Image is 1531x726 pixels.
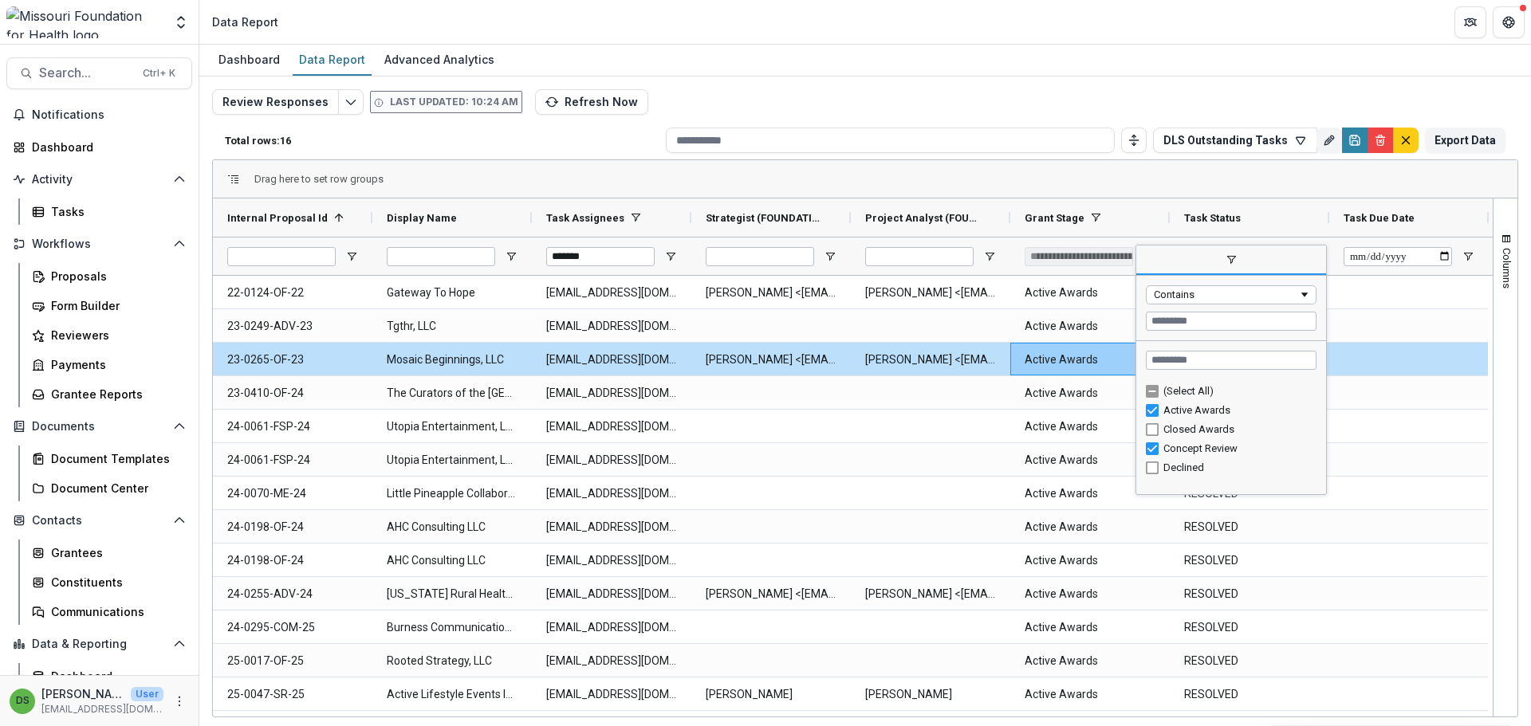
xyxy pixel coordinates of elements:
[227,544,358,577] span: 24-0198-OF-24
[1136,382,1326,477] div: Filter List
[378,45,501,76] a: Advanced Analytics
[546,611,677,644] span: [EMAIL_ADDRESS][DOMAIN_NAME]
[6,508,192,533] button: Open Contacts
[546,645,677,677] span: [EMAIL_ADDRESS][DOMAIN_NAME]
[387,247,495,266] input: Display Name Filter Input
[1146,351,1317,370] input: Search filter values
[546,377,677,410] span: [EMAIL_ADDRESS][DOMAIN_NAME]
[227,310,358,343] span: 23-0249-ADV-23
[1317,128,1342,153] button: Rename
[26,198,192,225] a: Tasks
[1368,128,1393,153] button: Delete
[227,645,358,677] span: 25-0017-OF-25
[206,10,285,33] nav: breadcrumb
[212,45,286,76] a: Dashboard
[664,250,677,263] button: Open Filter Menu
[387,410,518,443] span: Utopia Entertainment, LLC
[227,678,358,711] span: 25-0047-SR-25
[212,14,278,30] div: Data Report
[865,578,996,610] span: [PERSON_NAME] <[EMAIL_ADDRESS][DOMAIN_NAME]>
[212,48,286,71] div: Dashboard
[26,569,192,595] a: Constituents
[32,420,167,434] span: Documents
[254,173,384,185] span: Drag here to set row groups
[170,6,192,38] button: Open entity switcher
[26,381,192,407] a: Grantee Reports
[26,292,192,319] a: Form Builder
[1146,312,1317,331] input: Filter Value
[32,514,167,528] span: Contacts
[387,678,518,711] span: Active Lifestyle Events Inc.
[546,678,677,711] span: [EMAIL_ADDRESS][DOMAIN_NAME]
[1025,511,1155,544] span: Active Awards
[387,444,518,477] span: Utopia Entertainment, LLC
[546,212,624,224] span: Task Assignees
[254,173,384,185] div: Row Groups
[706,247,814,266] input: Strategist (FOUNDATION_USERS) Filter Input
[387,578,518,610] span: [US_STATE] Rural Health Association
[387,277,518,309] span: Gateway To Hope
[32,237,167,251] span: Workflows
[227,611,358,644] span: 24-0295-COM-25
[51,480,179,496] div: Document Center
[865,277,996,309] span: [PERSON_NAME] <[EMAIL_ADDRESS][DOMAIN_NAME]>
[227,343,358,376] span: 23-0265-OF-23
[983,250,996,263] button: Open Filter Menu
[225,135,659,147] p: Total rows: 16
[1154,288,1298,300] div: Contains
[1184,511,1315,544] span: RESOLVED
[706,277,836,309] span: [PERSON_NAME] <[EMAIL_ADDRESS][DOMAIN_NAME]>
[387,212,457,224] span: Display Name
[1136,246,1326,275] span: filter
[1025,678,1155,711] span: Active Awards
[1163,385,1312,397] div: (Select All)
[1184,212,1241,224] span: Task Status
[32,139,179,155] div: Dashboard
[1163,442,1312,454] div: Concept Review
[6,631,192,657] button: Open Data & Reporting
[1163,423,1312,435] div: Closed Awards
[227,247,336,266] input: Internal Proposal Id Filter Input
[387,477,518,510] span: Little Pineapple Collaborative, LLC
[865,343,996,376] span: [PERSON_NAME] <[EMAIL_ADDRESS][DOMAIN_NAME]>
[140,65,179,82] div: Ctrl + K
[1184,645,1315,677] span: RESOLVED
[387,611,518,644] span: Burness Communications, Inc.
[1025,477,1155,510] span: Active Awards
[227,212,328,224] span: Internal Proposal Id
[706,678,836,711] span: [PERSON_NAME]
[824,250,836,263] button: Open Filter Menu
[546,277,677,309] span: [EMAIL_ADDRESS][DOMAIN_NAME]
[1025,544,1155,577] span: Active Awards
[51,574,179,591] div: Constituents
[1025,277,1155,309] span: Active Awards
[39,65,133,80] span: Search...
[546,247,655,266] input: Task Assignees Filter Input
[227,477,358,510] span: 24-0070-ME-24
[865,247,974,266] input: Project Analyst (FOUNDATION_USERS) Filter Input
[51,386,179,402] div: Grantee Reports
[865,212,983,224] span: Project Analyst (FOUNDATION_USERS)
[1342,128,1368,153] button: Save
[387,310,518,343] span: Tgthr, LLC
[387,377,518,410] span: The Curators of the [GEOGRAPHIC_DATA][US_STATE]
[51,297,179,314] div: Form Builder
[387,511,518,544] span: AHC Consulting LLC
[51,668,179,685] div: Dashboard
[6,102,192,128] button: Notifications
[51,544,179,561] div: Grantees
[51,356,179,373] div: Payments
[6,6,163,38] img: Missouri Foundation for Health logo
[6,134,192,160] a: Dashboard
[26,263,192,289] a: Proposals
[546,410,677,443] span: [EMAIL_ADDRESS][DOMAIN_NAME]
[706,212,824,224] span: Strategist (FOUNDATION_USERS)
[1146,285,1317,304] div: Filtering operator
[1344,247,1452,266] input: Task Due Date Filter Input
[1454,6,1486,38] button: Partners
[1184,678,1315,711] span: RESOLVED
[1184,544,1315,577] span: RESOLVED
[390,95,518,109] p: Last updated: 10:24 AM
[387,645,518,677] span: Rooted Strategy, LLC
[706,578,836,610] span: [PERSON_NAME] <[EMAIL_ADDRESS][DOMAIN_NAME]>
